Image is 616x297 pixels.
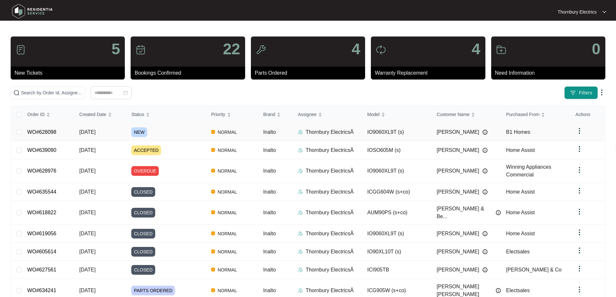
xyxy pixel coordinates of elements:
[482,189,488,195] img: Info icon
[79,249,95,254] span: [DATE]
[27,129,56,135] a: WO#628098
[131,145,161,155] span: ACCEPTED
[215,188,240,196] span: NORMAL
[27,111,45,118] span: Order ID
[506,147,535,153] span: Home Assist
[506,111,539,118] span: Purchased From
[74,106,126,123] th: Created Date
[27,231,56,236] a: WO#619056
[215,248,240,256] span: NORMAL
[482,231,488,236] img: Info icon
[79,288,95,293] span: [DATE]
[506,267,562,272] span: [PERSON_NAME] & Co
[501,106,570,123] th: Purchased From
[298,148,303,153] img: Assigner Icon
[79,189,95,195] span: [DATE]
[263,249,276,254] span: Inalto
[27,210,56,215] a: WO#618822
[482,130,488,135] img: Info icon
[131,265,155,275] span: CLOSED
[263,288,276,293] span: Inalto
[602,10,606,14] img: dropdown arrow
[437,205,492,220] span: [PERSON_NAME] & Be...
[506,288,530,293] span: Electsales
[495,69,605,77] p: Need Information
[79,267,95,272] span: [DATE]
[576,187,583,195] img: dropdown arrow
[437,128,479,136] span: [PERSON_NAME]
[362,123,432,141] td: IO9060XL9T (s)
[263,111,275,118] span: Brand
[362,106,432,123] th: Model
[298,130,303,135] img: Assigner Icon
[564,86,598,99] button: filter iconFilters
[306,248,354,256] p: Thornbury ElectricsÂ
[576,127,583,135] img: dropdown arrow
[362,243,432,261] td: IO90XL10T (s)
[362,159,432,183] td: IO9060XL9T (s)
[211,148,215,152] img: Vercel Logo
[506,210,535,215] span: Home Assist
[376,45,386,55] img: icon
[306,146,354,154] p: Thornbury ElectricsÂ
[598,89,606,96] img: dropdown arrow
[215,266,240,274] span: NORMAL
[21,89,82,96] input: Search by Order Id, Assignee Name, Customer Name, Brand and Model
[482,249,488,254] img: Info icon
[263,267,276,272] span: Inalto
[16,45,26,55] img: icon
[298,288,303,293] img: Assigner Icon
[306,128,354,136] p: Thornbury ElectricsÂ
[211,268,215,271] img: Vercel Logo
[215,230,240,238] span: NORMAL
[263,168,276,174] span: Inalto
[306,266,354,274] p: Thornbury ElectricsÂ
[263,129,276,135] span: Inalto
[576,247,583,254] img: dropdown arrow
[131,127,147,137] span: NEW
[27,249,56,254] a: WO#605614
[431,106,501,123] th: Customer Name
[298,249,303,254] img: Assigner Icon
[263,210,276,215] span: Inalto
[131,166,159,176] span: OVERDUE
[131,208,155,217] span: CLOSED
[206,106,258,123] th: Priority
[496,210,501,215] img: Info icon
[482,267,488,272] img: Info icon
[298,267,303,272] img: Assigner Icon
[576,228,583,236] img: dropdown arrow
[576,208,583,216] img: dropdown arrow
[298,111,317,118] span: Assignee
[79,210,95,215] span: [DATE]
[592,41,600,57] p: 0
[15,69,125,77] p: New Tickets
[437,167,479,175] span: [PERSON_NAME]
[506,164,551,177] span: Winning Appliances Commercial
[13,90,20,96] img: search-icon
[211,130,215,134] img: Vercel Logo
[506,249,530,254] span: Electsales
[211,169,215,173] img: Vercel Logo
[22,106,74,123] th: Order ID
[135,45,146,55] img: icon
[211,288,215,292] img: Vercel Logo
[10,2,55,21] img: residentia service logo
[506,189,535,195] span: Home Assist
[263,231,276,236] span: Inalto
[131,247,155,257] span: CLOSED
[437,111,470,118] span: Customer Name
[437,146,479,154] span: [PERSON_NAME]
[215,287,240,294] span: NORMAL
[437,248,479,256] span: [PERSON_NAME]
[576,166,583,174] img: dropdown arrow
[263,189,276,195] span: Inalto
[362,183,432,201] td: ICGG604W (s+co)
[557,9,597,15] p: Thornbury Electrics
[362,261,432,279] td: ICI905TB
[215,167,240,175] span: NORMAL
[437,266,479,274] span: [PERSON_NAME]
[576,286,583,293] img: dropdown arrow
[79,231,95,236] span: [DATE]
[79,147,95,153] span: [DATE]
